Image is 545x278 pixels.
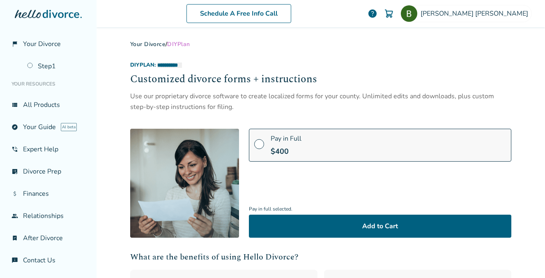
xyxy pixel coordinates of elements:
a: view_listAll Products [7,95,90,114]
a: Your Divorce [130,40,166,48]
span: Pay in full selected. [249,204,511,215]
img: [object Object] [130,129,239,238]
a: flag_2Your Divorce [7,35,90,53]
img: Cart [384,9,394,19]
span: Your Divorce [23,39,61,49]
a: help [368,9,377,19]
span: chat_info [11,257,18,264]
a: Step1 [22,57,90,76]
span: phone_in_talk [11,146,18,153]
a: Schedule A Free Info Call [186,4,291,23]
button: Add to Cart [249,215,511,238]
span: flag_2 [11,41,18,47]
a: exploreYour GuideAI beta [7,118,90,137]
span: $ 400 [271,146,289,156]
a: chat_infoContact Us [7,251,90,270]
h2: What are the benefits of using Hello Divorce? [130,251,511,263]
span: Pay in Full [271,134,301,143]
span: list_alt_check [11,168,18,175]
a: groupRelationships [7,206,90,225]
span: DIY Plan [167,40,190,48]
img: Bryon [401,5,417,22]
span: explore [11,124,18,130]
span: AI beta [61,123,77,131]
span: group [11,213,18,219]
div: / [130,40,511,48]
a: list_alt_checkDivorce Prep [7,162,90,181]
span: view_list [11,102,18,108]
iframe: Chat Widget [504,239,545,278]
span: DIY Plan: [130,61,156,69]
a: bookmark_checkAfter Divorce [7,229,90,248]
a: phone_in_talkExpert Help [7,140,90,159]
span: attach_money [11,190,18,197]
span: bookmark_check [11,235,18,241]
h2: Customized divorce forms + instructions [130,72,511,88]
div: Use our proprietary divorce software to create localized forms for your county. Unlimited edits a... [130,91,511,113]
li: Your Resources [7,76,90,92]
a: attach_moneyFinances [7,184,90,203]
span: [PERSON_NAME] [PERSON_NAME] [421,9,531,18]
